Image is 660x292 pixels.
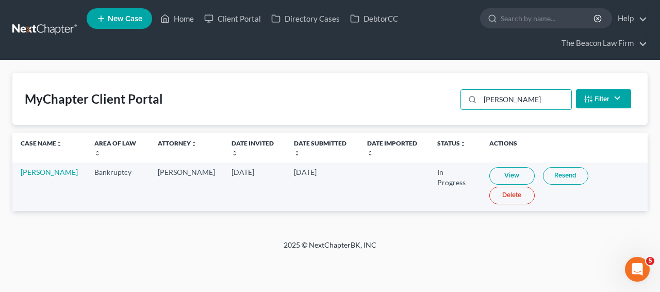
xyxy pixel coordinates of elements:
span: 5 [646,257,654,265]
td: In Progress [429,163,481,210]
i: unfold_more [94,150,101,156]
span: New Case [108,15,142,23]
td: [PERSON_NAME] [150,163,223,210]
i: unfold_more [56,141,62,147]
span: [DATE] [294,168,317,176]
td: Bankruptcy [86,163,150,210]
input: Search by name... [501,9,595,28]
th: Actions [481,133,648,163]
a: Client Portal [199,9,266,28]
a: DebtorCC [345,9,403,28]
a: Home [155,9,199,28]
span: [DATE] [232,168,254,176]
a: Date Submittedunfold_more [294,139,346,156]
a: Directory Cases [266,9,345,28]
a: Attorneyunfold_more [158,139,197,147]
a: Area of Lawunfold_more [94,139,136,156]
a: Case Nameunfold_more [21,139,62,147]
a: The Beacon Law Firm [556,34,647,53]
a: Date Importedunfold_more [367,139,417,156]
i: unfold_more [232,150,238,156]
a: Date Invitedunfold_more [232,139,274,156]
iframe: Intercom live chat [625,257,650,282]
i: unfold_more [294,150,300,156]
a: Resend [543,167,588,185]
div: 2025 © NextChapterBK, INC [36,240,624,258]
button: Filter [576,89,631,108]
a: Delete [489,187,535,204]
i: unfold_more [191,141,197,147]
i: unfold_more [367,150,373,156]
i: unfold_more [460,141,466,147]
a: [PERSON_NAME] [21,168,78,176]
input: Search... [480,90,571,109]
a: Statusunfold_more [437,139,466,147]
a: View [489,167,535,185]
a: Help [613,9,647,28]
div: MyChapter Client Portal [25,91,163,107]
